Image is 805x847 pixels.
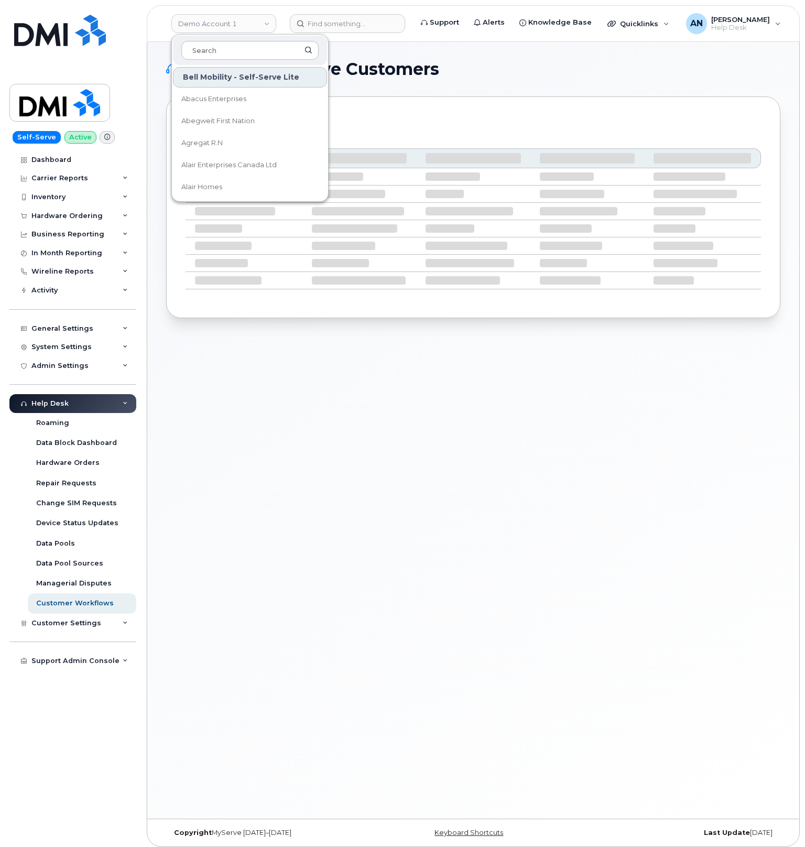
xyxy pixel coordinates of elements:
[704,829,750,837] strong: Last Update
[181,138,223,148] span: Agregat R.N
[173,111,327,132] a: Abegweit First Nation
[173,155,327,176] a: Alair Enterprises Canada Ltd
[181,41,319,60] input: Search
[575,829,780,837] div: [DATE]
[173,67,327,88] div: Bell Mobility - Self-Serve Lite
[173,89,327,110] a: Abacus Enterprises
[173,177,327,198] a: Alair Homes
[181,94,246,104] span: Abacus Enterprises
[434,829,503,837] a: Keyboard Shortcuts
[181,160,277,170] span: Alair Enterprises Canada Ltd
[174,829,212,837] strong: Copyright
[181,116,255,126] span: Abegweit First Nation
[173,133,327,154] a: Agregat R.N
[181,182,222,192] span: Alair Homes
[166,829,371,837] div: MyServe [DATE]–[DATE]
